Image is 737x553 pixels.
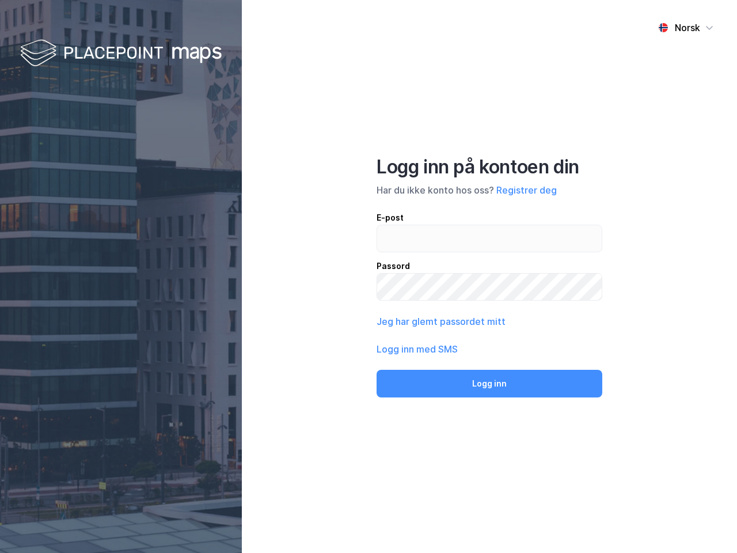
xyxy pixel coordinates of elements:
button: Registrer deg [496,183,557,197]
div: Norsk [675,21,700,35]
div: Passord [377,259,602,273]
button: Jeg har glemt passordet mitt [377,315,506,328]
button: Logg inn med SMS [377,342,458,356]
div: Har du ikke konto hos oss? [377,183,602,197]
div: Logg inn på kontoen din [377,156,602,179]
button: Logg inn [377,370,602,397]
div: E-post [377,211,602,225]
iframe: Chat Widget [679,498,737,553]
img: logo-white.f07954bde2210d2a523dddb988cd2aa7.svg [20,37,222,71]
